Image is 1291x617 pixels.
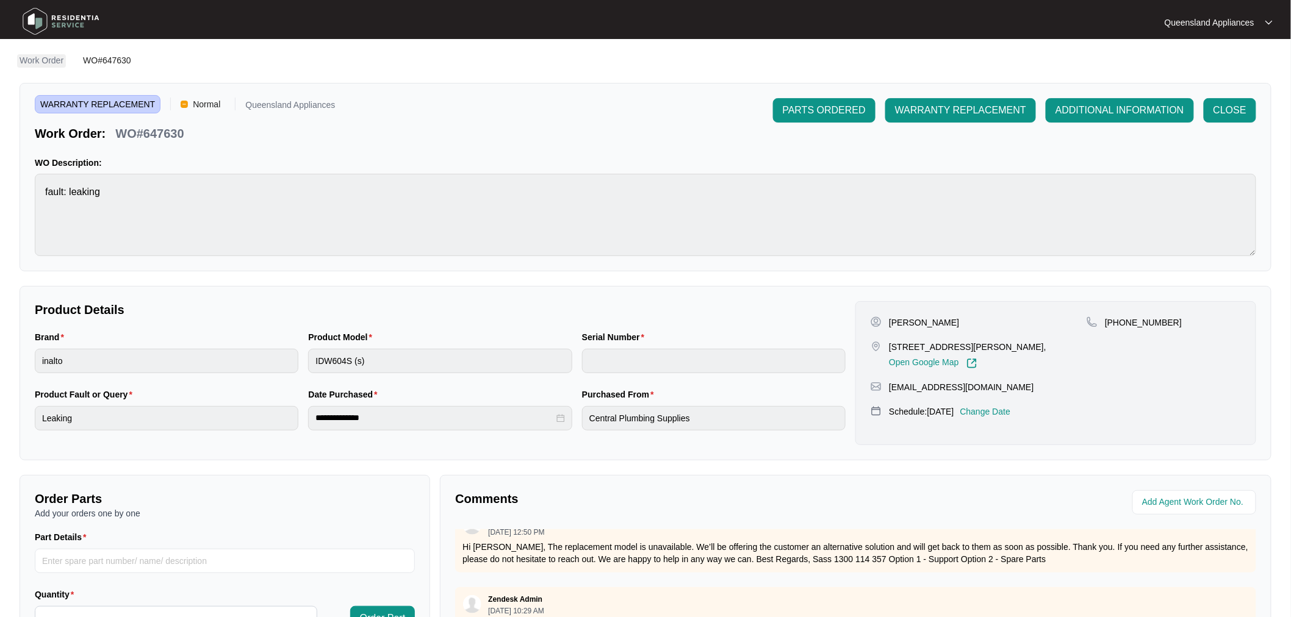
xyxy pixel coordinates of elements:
[68,55,78,65] img: chevron-right
[315,412,553,424] input: Date Purchased
[1214,103,1246,118] span: CLOSE
[889,358,977,369] a: Open Google Map
[1204,98,1256,123] button: CLOSE
[871,405,882,416] img: map-pin
[35,531,92,543] label: Part Details
[582,331,649,343] label: Serial Number
[115,125,184,142] p: WO#647630
[308,388,382,401] label: Date Purchased
[35,349,298,373] input: Brand
[245,101,335,113] p: Queensland Appliances
[488,529,544,536] p: [DATE] 12:50 PM
[35,588,79,601] label: Quantity
[773,98,876,123] button: PARTS ORDERED
[889,405,954,418] p: Schedule: [DATE]
[1265,20,1273,26] img: dropdown arrow
[783,103,866,118] span: PARTS ORDERED
[885,98,1036,123] button: WARRANTY REPLACEMENT
[871,316,882,327] img: user-pin
[20,54,63,66] p: Work Order
[871,381,882,392] img: map-pin
[488,607,544,615] p: [DATE] 10:29 AM
[35,174,1256,256] textarea: fault: leaking
[18,3,104,40] img: residentia service logo
[582,388,659,401] label: Purchased From
[462,541,1249,565] p: Hi [PERSON_NAME], The replacement model is unavailable. We’ll be offering the customer an alterna...
[17,54,66,68] a: Work Order
[1055,103,1184,118] span: ADDITIONAL INFORMATION
[455,490,847,507] p: Comments
[960,405,1011,418] p: Change Date
[889,316,959,329] p: [PERSON_NAME]
[488,594,542,604] p: Zendesk Admin
[966,358,977,369] img: Link-External
[582,406,846,430] input: Purchased From
[35,301,846,318] p: Product Details
[35,125,106,142] p: Work Order:
[871,341,882,352] img: map-pin
[35,388,137,401] label: Product Fault or Query
[889,341,1046,353] p: [STREET_ADDRESS][PERSON_NAME],
[35,490,415,507] p: Order Parts
[463,595,481,613] img: user.svg
[1046,98,1194,123] button: ADDITIONAL INFORMATION
[181,101,188,108] img: Vercel Logo
[83,55,131,65] span: WO#647630
[35,549,415,573] input: Part Details
[1165,16,1254,29] p: Queensland Appliances
[35,157,1256,169] p: WO Description:
[308,349,572,373] input: Product Model
[1087,316,1098,327] img: map-pin
[188,95,225,113] span: Normal
[35,95,160,113] span: WARRANTY REPLACEMENT
[308,331,377,343] label: Product Model
[1105,316,1182,329] p: [PHONE_NUMBER]
[35,406,298,430] input: Product Fault or Query
[582,349,846,373] input: Serial Number
[895,103,1026,118] span: WARRANTY REPLACEMENT
[35,331,69,343] label: Brand
[1142,495,1249,510] input: Add Agent Work Order No.
[889,381,1034,393] p: [EMAIL_ADDRESS][DOMAIN_NAME]
[35,507,415,519] p: Add your orders one by one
